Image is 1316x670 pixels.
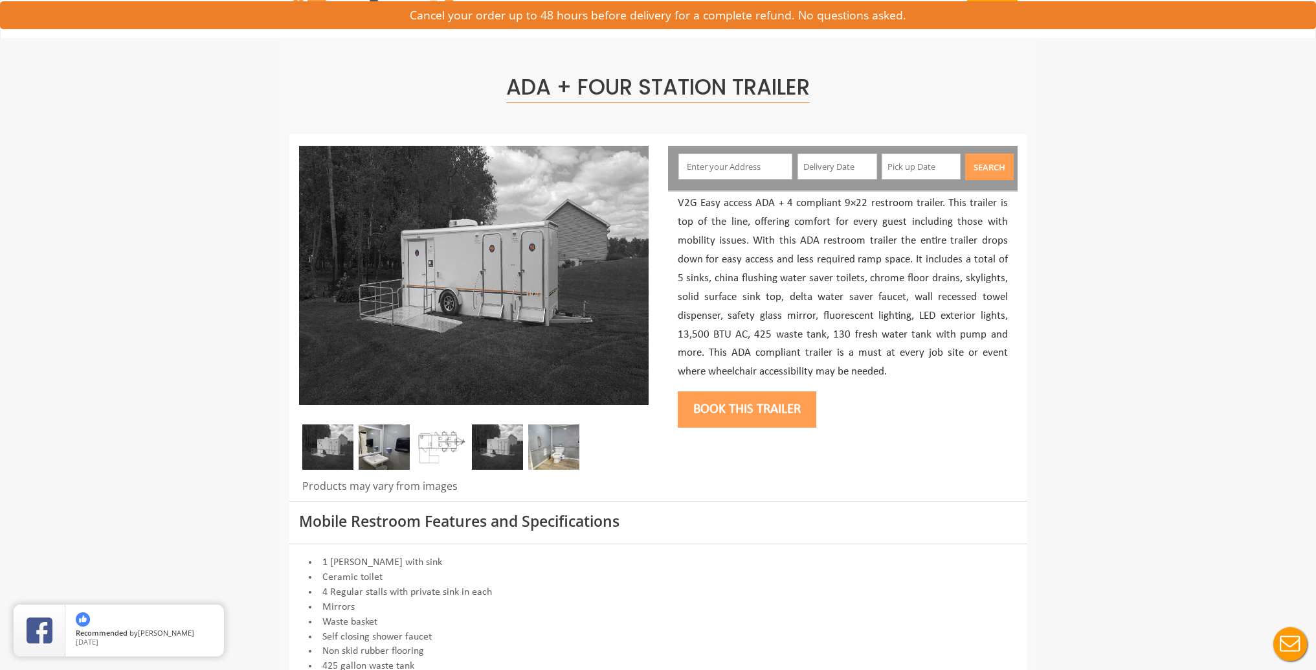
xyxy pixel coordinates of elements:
img: thumbs up icon [76,612,90,627]
span: [PERSON_NAME] [138,628,194,638]
span: ADA + Four Station Trailer [506,72,810,103]
li: Ceramic toilet [299,570,1018,585]
span: Recommended [76,628,128,638]
img: Review Rating [27,618,52,643]
li: Non skid rubber flooring [299,644,1018,659]
img: An outside photo of ADA + 4 Station Trailer [299,146,649,405]
button: Live Chat [1264,618,1316,670]
img: Sink Portable Trailer [359,424,410,470]
p: V2G Easy access ADA + 4 compliant 9×22 restroom trailer. This trailer is top of the line, offerin... [678,194,1008,382]
span: [DATE] [76,637,98,647]
li: 4 Regular stalls with private sink in each [299,585,1018,600]
img: An outside photo of ADA + 4 Station Trailer [302,424,353,470]
img: An outside photo of ADA + 4 Station Trailer [472,424,523,470]
li: Waste basket [299,615,1018,630]
span: by [76,629,214,638]
img: Restroom Trailer [528,424,579,470]
button: Book this trailer [678,391,816,428]
button: Search [965,154,1014,180]
input: Pick up Date [882,154,961,179]
h3: Mobile Restroom Features and Specifications [299,513,1018,529]
input: Delivery Date [797,154,877,179]
li: Mirrors [299,600,1018,615]
div: Products may vary from images [299,479,649,501]
li: 1 [PERSON_NAME] with sink [299,555,1018,570]
li: Self closing shower faucet [299,630,1018,645]
img: Floor plan of ADA plus 4 trailer [416,424,467,470]
input: Enter your Address [678,154,792,179]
